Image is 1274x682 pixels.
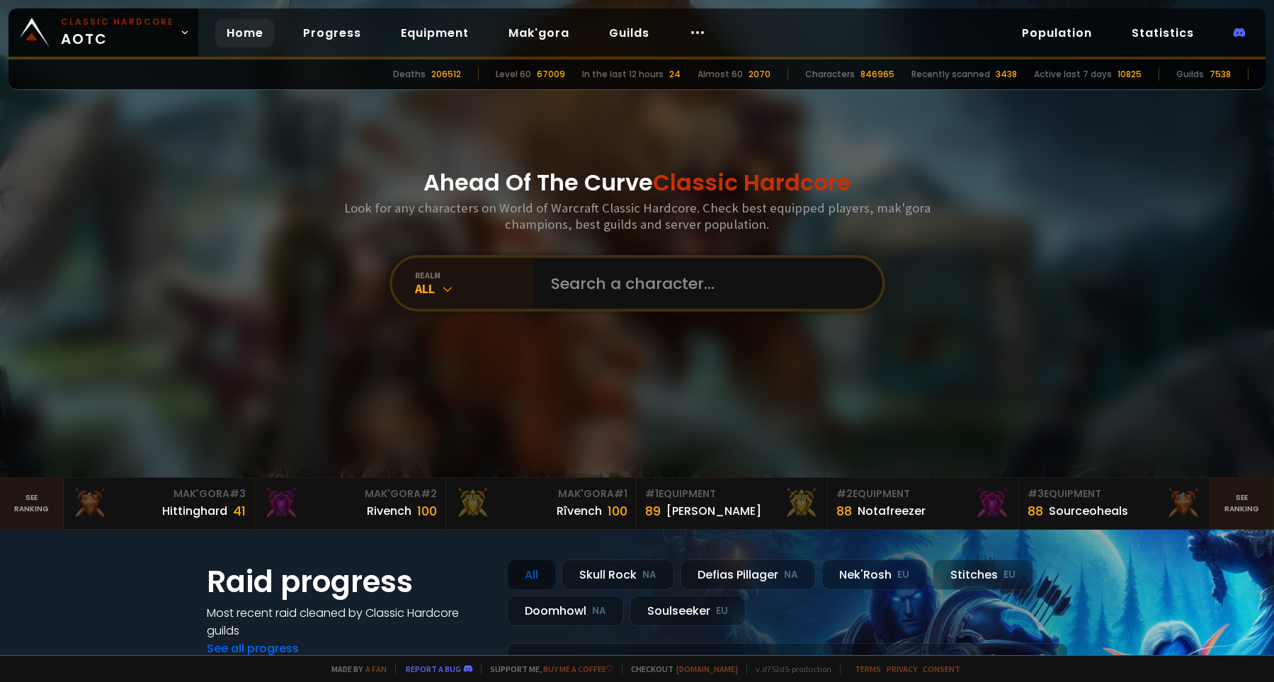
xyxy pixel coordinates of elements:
[543,664,613,674] a: Buy me a coffee
[406,664,461,674] a: Report a bug
[630,596,746,626] div: Soulseeker
[716,604,728,618] small: EU
[415,280,534,297] div: All
[805,68,855,81] div: Characters
[557,502,602,520] div: Rîvench
[393,68,426,81] div: Deaths
[666,502,761,520] div: [PERSON_NAME]
[622,664,738,674] span: Checkout
[507,559,556,590] div: All
[562,559,674,590] div: Skull Rock
[431,68,461,81] div: 206512
[637,478,828,529] a: #1Equipment89[PERSON_NAME]
[680,559,816,590] div: Defias Pillager
[64,478,255,529] a: Mak'Gora#3Hittinghard41
[496,68,531,81] div: Level 60
[1176,68,1204,81] div: Guilds
[897,568,909,582] small: EU
[446,478,637,529] a: Mak'Gora#1Rîvench100
[255,478,446,529] a: Mak'Gora#2Rivench100
[653,166,851,198] span: Classic Hardcore
[1210,68,1231,81] div: 7538
[923,664,960,674] a: Consent
[417,501,437,521] div: 100
[507,596,624,626] div: Doomhowl
[215,18,275,47] a: Home
[229,487,246,501] span: # 3
[645,487,819,501] div: Equipment
[323,664,387,674] span: Made by
[415,270,534,280] div: realm
[8,8,198,57] a: Classic HardcoreAOTC
[698,68,743,81] div: Almost 60
[292,18,372,47] a: Progress
[542,258,865,309] input: Search a character...
[855,664,881,674] a: Terms
[1019,478,1210,529] a: #3Equipment88Sourceoheals
[1028,487,1044,501] span: # 3
[836,501,852,521] div: 88
[828,478,1019,529] a: #2Equipment88Notafreezer
[481,664,613,674] span: Support me,
[263,487,437,501] div: Mak'Gora
[1011,18,1103,47] a: Population
[746,664,831,674] span: v. d752d5 - production
[836,487,1010,501] div: Equipment
[784,568,798,582] small: NA
[598,18,661,47] a: Guilds
[423,166,851,200] h1: Ahead Of The Curve
[1210,478,1274,529] a: Seeranking
[911,68,990,81] div: Recently scanned
[421,487,437,501] span: # 2
[592,604,606,618] small: NA
[497,18,581,47] a: Mak'gora
[1120,18,1205,47] a: Statistics
[1028,501,1043,521] div: 88
[749,68,770,81] div: 2070
[1028,487,1201,501] div: Equipment
[860,68,894,81] div: 846965
[455,487,628,501] div: Mak'Gora
[1003,568,1016,582] small: EU
[858,502,926,520] div: Notafreezer
[608,501,627,521] div: 100
[61,16,174,50] span: AOTC
[207,559,490,604] h1: Raid progress
[162,502,227,520] div: Hittinghard
[339,200,936,232] h3: Look for any characters on World of Warcraft Classic Hardcore. Check best equipped players, mak'g...
[537,68,565,81] div: 67009
[365,664,387,674] a: a fan
[582,68,664,81] div: In the last 12 hours
[207,604,490,640] h4: Most recent raid cleaned by Classic Hardcore guilds
[676,664,738,674] a: [DOMAIN_NAME]
[507,643,1068,681] a: [DATE]zgpetri on godDefias Pillager8 /90
[72,487,246,501] div: Mak'Gora
[933,559,1033,590] div: Stitches
[642,568,656,582] small: NA
[669,68,681,81] div: 24
[614,487,627,501] span: # 1
[61,16,174,28] small: Classic Hardcore
[836,487,853,501] span: # 2
[1049,502,1128,520] div: Sourceoheals
[821,559,927,590] div: Nek'Rosh
[996,68,1017,81] div: 3438
[389,18,480,47] a: Equipment
[233,501,246,521] div: 41
[645,501,661,521] div: 89
[1034,68,1112,81] div: Active last 7 days
[207,640,299,657] a: See all progress
[645,487,659,501] span: # 1
[887,664,917,674] a: Privacy
[367,502,411,520] div: Rivench
[1117,68,1142,81] div: 10825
